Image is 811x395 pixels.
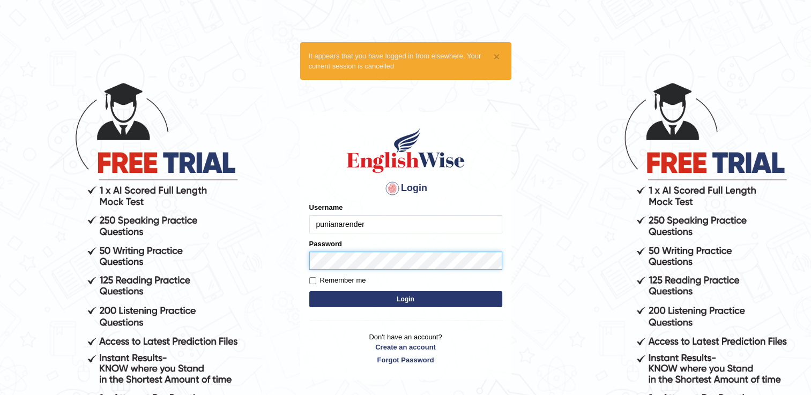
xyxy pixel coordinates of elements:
[309,291,502,307] button: Login
[300,42,511,80] div: It appears that you have logged in from elsewhere. Your current session is cancelled
[309,332,502,365] p: Don't have an account?
[309,202,343,212] label: Username
[345,126,467,174] img: Logo of English Wise sign in for intelligent practice with AI
[309,180,502,197] h4: Login
[309,342,502,352] a: Create an account
[309,277,316,284] input: Remember me
[309,239,342,249] label: Password
[309,275,366,286] label: Remember me
[309,355,502,365] a: Forgot Password
[493,51,500,62] button: ×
